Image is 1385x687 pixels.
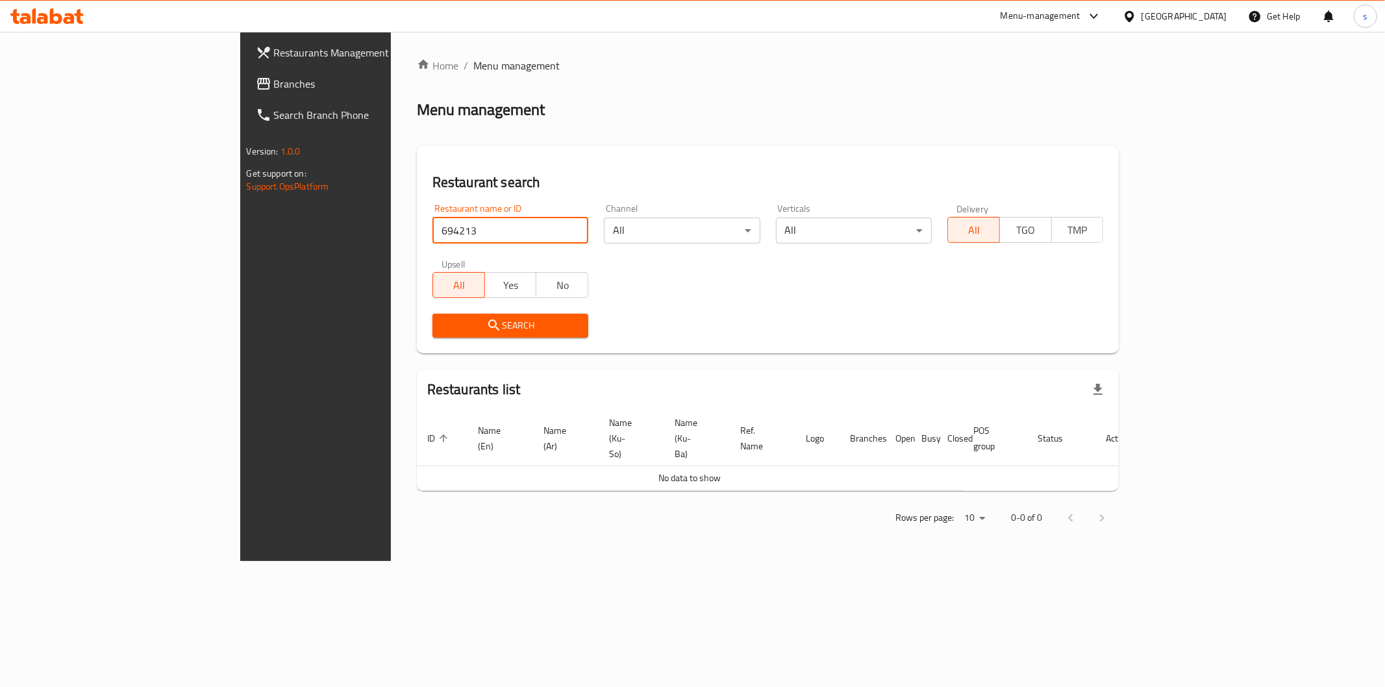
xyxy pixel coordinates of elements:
label: Delivery [956,204,989,213]
table: enhanced table [417,411,1140,491]
span: Name (Ar) [543,423,583,454]
nav: breadcrumb [417,58,1119,73]
div: [GEOGRAPHIC_DATA] [1142,9,1227,23]
button: All [947,217,1000,243]
span: Restaurants Management [274,45,461,60]
th: Busy [911,411,937,466]
p: Rows per page: [895,510,954,526]
a: Support.OpsPlatform [247,178,329,195]
span: All [953,221,995,240]
span: Version: [247,143,279,160]
span: No data to show [658,469,721,486]
span: Get support on: [247,165,306,182]
p: 0-0 of 0 [1011,510,1042,526]
span: Status [1038,431,1080,446]
button: Yes [484,272,537,298]
span: Yes [490,276,532,295]
a: Branches [245,68,471,99]
span: s [1363,9,1367,23]
th: Logo [795,411,840,466]
label: Upsell [442,259,466,268]
th: Action [1095,411,1140,466]
h2: Restaurant search [432,173,1104,192]
span: Name (En) [478,423,518,454]
span: Search Branch Phone [274,107,461,123]
span: TMP [1057,221,1099,240]
a: Search Branch Phone [245,99,471,131]
button: TGO [999,217,1052,243]
button: All [432,272,485,298]
span: POS group [973,423,1012,454]
span: No [542,276,583,295]
th: Branches [840,411,885,466]
h2: Menu management [417,99,545,120]
button: TMP [1051,217,1104,243]
button: No [536,272,588,298]
span: Ref. Name [740,423,780,454]
div: Menu-management [1001,8,1080,24]
span: ID [427,431,452,446]
span: Name (Ku-So) [609,415,649,462]
span: Branches [274,76,461,92]
span: Menu management [473,58,560,73]
button: Search [432,314,588,338]
span: Search [443,318,578,334]
div: All [604,218,760,244]
div: Rows per page: [959,508,990,528]
h2: Restaurants list [427,380,520,399]
th: Closed [937,411,963,466]
a: Restaurants Management [245,37,471,68]
span: 1.0.0 [281,143,301,160]
span: TGO [1005,221,1047,240]
th: Open [885,411,911,466]
input: Search for restaurant name or ID.. [432,218,588,244]
div: All [776,218,932,244]
span: Name (Ku-Ba) [675,415,714,462]
div: Export file [1082,374,1114,405]
span: All [438,276,480,295]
